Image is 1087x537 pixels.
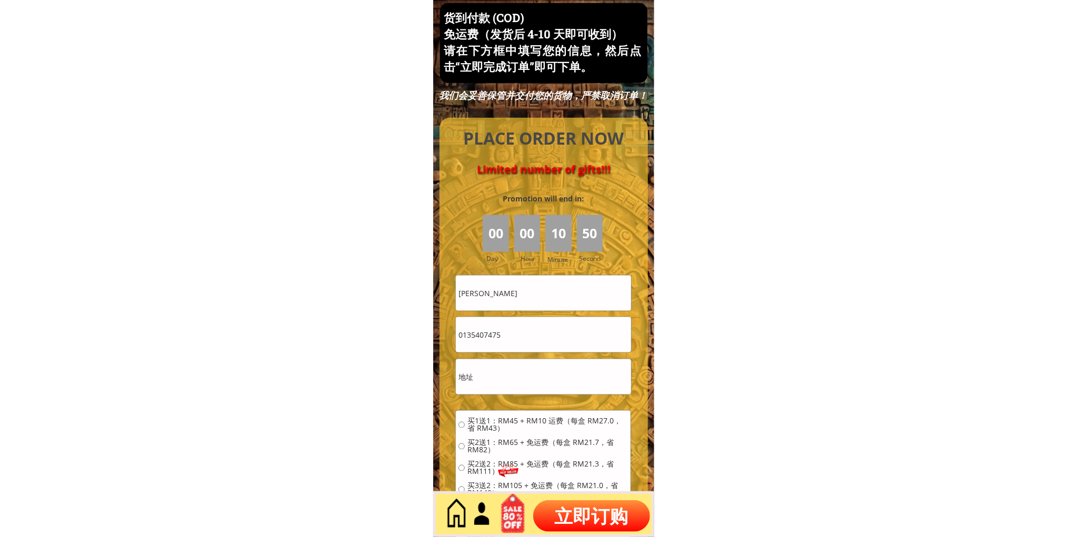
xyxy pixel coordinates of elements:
p: 立即订购 [533,500,650,532]
input: 电话 [456,317,631,352]
span: 买2送1：RM65 + 免运费（每盒 RM21.7，省 RM82） [467,439,628,454]
h3: Promotion will end in: [484,193,603,205]
h3: Day [486,254,513,264]
h3: Minute [547,255,571,265]
span: 买2送2：RM85 + 免运费（每盒 RM21.3，省 RM111） [467,461,628,475]
h3: Second [580,254,605,264]
input: 地址 [456,359,631,394]
div: 我们会妥善保管并交付您的货物，严禁取消订单！ [438,89,649,102]
span: 买1送1：RM45 + RM10 运费（每盒 RM27.0，省 RM43） [467,418,628,432]
h3: Hour [521,254,543,264]
span: 买3送2：RM105 + 免运费（每盒 RM21.0，省 RM140） [467,482,628,497]
h4: PLACE ORDER NOW [452,127,636,150]
h4: Limited number of gifts!!! [452,163,636,176]
h3: 货到付款 (COD) 免运费（发货后 4-10 天即可收到） 请在下方框中填写您的信息，然后点击“立即完成订单”即可下单。 [444,10,641,75]
input: 姓名 [456,276,631,311]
